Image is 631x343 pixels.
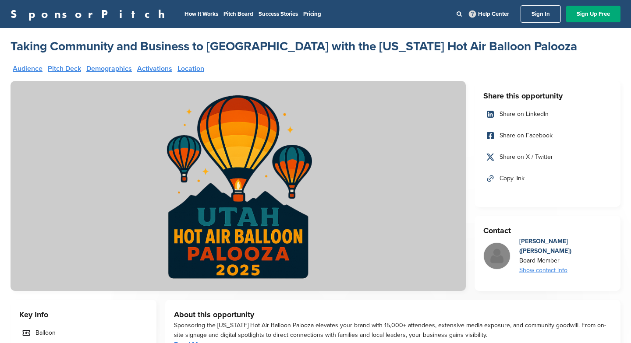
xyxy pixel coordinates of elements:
span: Share on Facebook [500,131,553,140]
a: Share on X / Twitter [483,148,612,166]
h3: Share this opportunity [483,90,612,102]
a: Demographics [86,65,132,72]
a: How It Works [184,10,218,17]
a: Activations [137,65,172,72]
span: Share on X / Twitter [500,152,553,162]
a: Sign In [521,5,561,23]
a: Audience [13,65,43,72]
span: Balloon [35,328,56,338]
a: SponsorPitch [11,8,170,20]
span: Copy link [500,174,525,183]
a: Share on Facebook [483,126,612,145]
div: [PERSON_NAME] ([PERSON_NAME]) [519,237,612,256]
a: Pitch Board [223,10,253,17]
a: Help Center [467,9,511,19]
img: Sponsorpitch & [11,81,466,291]
img: Missing [484,243,510,269]
a: Pitch Deck [48,65,81,72]
a: Location [177,65,204,72]
a: Copy link [483,169,612,188]
div: Sponsoring the [US_STATE] Hot Air Balloon Palooza elevates your brand with 15,000+ attendees, ext... [174,321,612,340]
h3: Key Info [19,308,148,321]
div: Board Member [519,256,612,266]
a: Taking Community and Business to [GEOGRAPHIC_DATA] with the [US_STATE] Hot Air Balloon Palooza [11,38,577,54]
span: Share on LinkedIn [500,109,549,119]
h3: Contact [483,224,612,237]
a: Sign Up Free [566,6,620,22]
a: Success Stories [259,10,298,17]
a: Share on LinkedIn [483,105,612,123]
h3: About this opportunity [174,308,612,321]
a: Pricing [303,10,321,17]
div: Show contact info [519,266,612,275]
